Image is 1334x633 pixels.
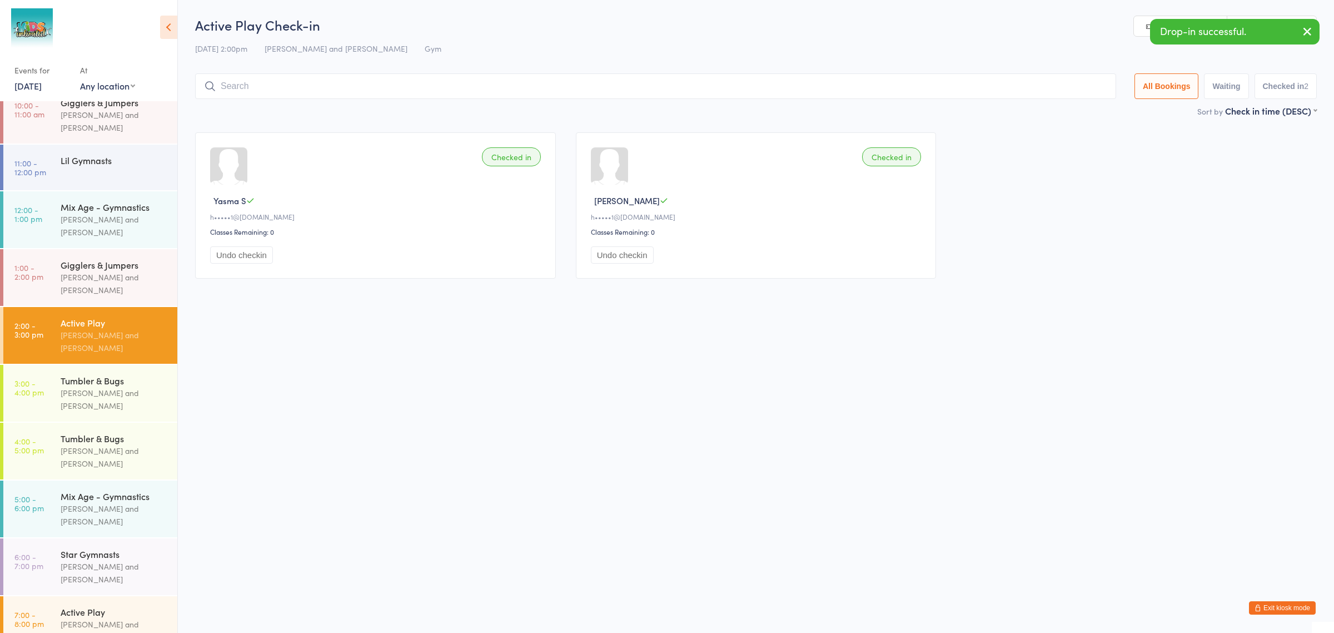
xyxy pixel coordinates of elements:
[61,108,168,134] div: [PERSON_NAME] and [PERSON_NAME]
[195,16,1317,34] h2: Active Play Check-in
[14,263,43,281] time: 1:00 - 2:00 pm
[3,191,177,248] a: 12:00 -1:00 pmMix Age - Gymnastics[PERSON_NAME] and [PERSON_NAME]
[1134,73,1199,99] button: All Bookings
[61,560,168,586] div: [PERSON_NAME] and [PERSON_NAME]
[265,43,407,54] span: [PERSON_NAME] and [PERSON_NAME]
[591,212,925,221] div: h•••••1@[DOMAIN_NAME]
[3,307,177,364] a: 2:00 -3:00 pmActive Play[PERSON_NAME] and [PERSON_NAME]
[3,481,177,537] a: 5:00 -6:00 pmMix Age - Gymnastics[PERSON_NAME] and [PERSON_NAME]
[14,494,44,512] time: 5:00 - 6:00 pm
[210,227,544,236] div: Classes Remaining: 0
[61,271,168,296] div: [PERSON_NAME] and [PERSON_NAME]
[3,538,177,595] a: 6:00 -7:00 pmStar Gymnasts[PERSON_NAME] and [PERSON_NAME]
[3,145,177,190] a: 11:00 -12:00 pmLil Gymnasts
[862,147,921,166] div: Checked in
[591,227,925,236] div: Classes Remaining: 0
[61,96,168,108] div: Gigglers & Jumpers
[61,387,168,412] div: [PERSON_NAME] and [PERSON_NAME]
[14,552,43,570] time: 6:00 - 7:00 pm
[1304,82,1308,91] div: 2
[61,259,168,271] div: Gigglers & Jumpers
[195,73,1116,99] input: Search
[80,61,135,80] div: At
[14,159,46,176] time: 11:00 - 12:00 pm
[195,43,247,54] span: [DATE] 2:00pm
[61,213,168,239] div: [PERSON_NAME] and [PERSON_NAME]
[1255,73,1317,99] button: Checked in2
[213,195,246,206] span: Yasma S
[3,249,177,306] a: 1:00 -2:00 pmGigglers & Jumpers[PERSON_NAME] and [PERSON_NAME]
[14,61,69,80] div: Events for
[3,365,177,422] a: 3:00 -4:00 pmTumbler & Bugs[PERSON_NAME] and [PERSON_NAME]
[14,101,44,118] time: 10:00 - 11:00 am
[210,212,544,221] div: h•••••1@[DOMAIN_NAME]
[61,201,168,213] div: Mix Age - Gymnastics
[594,195,660,206] span: [PERSON_NAME]
[61,502,168,528] div: [PERSON_NAME] and [PERSON_NAME]
[3,87,177,144] a: 10:00 -11:00 amGigglers & Jumpers[PERSON_NAME] and [PERSON_NAME]
[61,490,168,502] div: Mix Age - Gymnastics
[1225,105,1317,117] div: Check in time (DESC)
[61,374,168,387] div: Tumbler & Bugs
[1197,106,1223,117] label: Sort by
[61,316,168,329] div: Active Play
[14,437,44,454] time: 4:00 - 5:00 pm
[1249,601,1316,615] button: Exit kiosk mode
[61,154,168,166] div: Lil Gymnasts
[61,329,168,354] div: [PERSON_NAME] and [PERSON_NAME]
[14,321,43,339] time: 2:00 - 3:00 pm
[591,246,654,264] button: Undo checkin
[61,548,168,560] div: Star Gymnasts
[210,246,273,264] button: Undo checkin
[14,205,42,223] time: 12:00 - 1:00 pm
[1204,73,1248,99] button: Waiting
[425,43,441,54] span: Gym
[14,610,44,628] time: 7:00 - 8:00 pm
[1150,19,1320,44] div: Drop-in successful.
[61,606,168,618] div: Active Play
[80,80,135,92] div: Any location
[14,80,42,92] a: [DATE]
[61,432,168,444] div: Tumbler & Bugs
[482,147,541,166] div: Checked in
[3,423,177,479] a: 4:00 -5:00 pmTumbler & Bugs[PERSON_NAME] and [PERSON_NAME]
[14,379,44,397] time: 3:00 - 4:00 pm
[61,444,168,470] div: [PERSON_NAME] and [PERSON_NAME]
[11,8,53,50] img: Kids Unlimited - Jumeirah Park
